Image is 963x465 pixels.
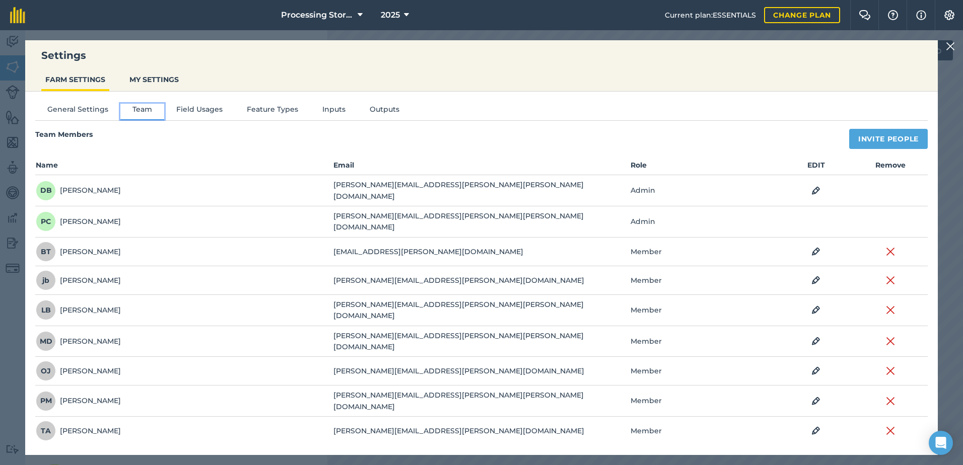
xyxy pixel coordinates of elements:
[630,175,779,206] td: Admin
[886,395,895,407] img: svg+xml;base64,PHN2ZyB4bWxucz0iaHR0cDovL3d3dy53My5vcmcvMjAwMC9zdmciIHdpZHRoPSIyMiIgaGVpZ2h0PSIzMC...
[943,10,955,20] img: A cog icon
[811,274,820,286] img: svg+xml;base64,PHN2ZyB4bWxucz0iaHR0cDovL3d3dy53My5vcmcvMjAwMC9zdmciIHdpZHRoPSIxOCIgaGVpZ2h0PSIyNC...
[886,335,895,347] img: svg+xml;base64,PHN2ZyB4bWxucz0iaHR0cDovL3d3dy53My5vcmcvMjAwMC9zdmciIHdpZHRoPSIyMiIgaGVpZ2h0PSIzMC...
[929,431,953,455] div: Open Intercom Messenger
[333,159,631,175] th: Email
[41,70,109,89] button: FARM SETTINGS
[310,104,358,119] button: Inputs
[36,242,56,262] span: BT
[36,391,121,411] div: [PERSON_NAME]
[886,274,895,286] img: svg+xml;base64,PHN2ZyB4bWxucz0iaHR0cDovL3d3dy53My5vcmcvMjAwMC9zdmciIHdpZHRoPSIyMiIgaGVpZ2h0PSIzMC...
[36,181,121,201] div: [PERSON_NAME]
[35,129,93,144] h4: Team Members
[916,9,926,21] img: svg+xml;base64,PHN2ZyB4bWxucz0iaHR0cDovL3d3dy53My5vcmcvMjAwMC9zdmciIHdpZHRoPSIxNyIgaGVpZ2h0PSIxNy...
[36,181,56,201] span: DB
[859,10,871,20] img: Two speech bubbles overlapping with the left bubble in the forefront
[811,304,820,316] img: svg+xml;base64,PHN2ZyB4bWxucz0iaHR0cDovL3d3dy53My5vcmcvMjAwMC9zdmciIHdpZHRoPSIxOCIgaGVpZ2h0PSIyNC...
[36,391,56,411] span: PM
[853,159,928,175] th: Remove
[36,421,121,441] div: [PERSON_NAME]
[811,185,820,197] img: svg+xml;base64,PHN2ZyB4bWxucz0iaHR0cDovL3d3dy53My5vcmcvMjAwMC9zdmciIHdpZHRoPSIxOCIgaGVpZ2h0PSIyNC...
[811,395,820,407] img: svg+xml;base64,PHN2ZyB4bWxucz0iaHR0cDovL3d3dy53My5vcmcvMjAwMC9zdmciIHdpZHRoPSIxOCIgaGVpZ2h0PSIyNC...
[381,9,400,21] span: 2025
[886,365,895,377] img: svg+xml;base64,PHN2ZyB4bWxucz0iaHR0cDovL3d3dy53My5vcmcvMjAwMC9zdmciIHdpZHRoPSIyMiIgaGVpZ2h0PSIzMC...
[779,159,854,175] th: EDIT
[333,326,631,357] td: [PERSON_NAME][EMAIL_ADDRESS][PERSON_NAME][PERSON_NAME][DOMAIN_NAME]
[36,331,56,351] span: MD
[36,242,121,262] div: [PERSON_NAME]
[333,417,631,445] td: [PERSON_NAME][EMAIL_ADDRESS][PERSON_NAME][DOMAIN_NAME]
[811,335,820,347] img: svg+xml;base64,PHN2ZyB4bWxucz0iaHR0cDovL3d3dy53My5vcmcvMjAwMC9zdmciIHdpZHRoPSIxOCIgaGVpZ2h0PSIyNC...
[630,326,779,357] td: Member
[25,48,938,62] h3: Settings
[849,129,928,149] button: Invite People
[36,331,121,351] div: [PERSON_NAME]
[358,104,411,119] button: Outputs
[36,211,56,231] span: PC
[333,175,631,206] td: [PERSON_NAME][EMAIL_ADDRESS][PERSON_NAME][PERSON_NAME][DOMAIN_NAME]
[36,270,56,290] span: jb
[120,104,164,119] button: Team
[630,357,779,385] td: Member
[333,206,631,238] td: [PERSON_NAME][EMAIL_ADDRESS][PERSON_NAME][PERSON_NAME][DOMAIN_NAME]
[36,300,56,320] span: LB
[887,10,899,20] img: A question mark icon
[886,246,895,258] img: svg+xml;base64,PHN2ZyB4bWxucz0iaHR0cDovL3d3dy53My5vcmcvMjAwMC9zdmciIHdpZHRoPSIyMiIgaGVpZ2h0PSIzMC...
[630,159,779,175] th: Role
[235,104,310,119] button: Feature Types
[36,211,121,231] div: [PERSON_NAME]
[946,40,955,52] img: svg+xml;base64,PHN2ZyB4bWxucz0iaHR0cDovL3d3dy53My5vcmcvMjAwMC9zdmciIHdpZHRoPSIyMiIgaGVpZ2h0PSIzMC...
[36,361,121,381] div: [PERSON_NAME]
[811,365,820,377] img: svg+xml;base64,PHN2ZyB4bWxucz0iaHR0cDovL3d3dy53My5vcmcvMjAwMC9zdmciIHdpZHRoPSIxOCIgaGVpZ2h0PSIyNC...
[333,385,631,417] td: [PERSON_NAME][EMAIL_ADDRESS][PERSON_NAME][PERSON_NAME][DOMAIN_NAME]
[630,417,779,445] td: Member
[811,425,820,437] img: svg+xml;base64,PHN2ZyB4bWxucz0iaHR0cDovL3d3dy53My5vcmcvMjAwMC9zdmciIHdpZHRoPSIxOCIgaGVpZ2h0PSIyNC...
[886,304,895,316] img: svg+xml;base64,PHN2ZyB4bWxucz0iaHR0cDovL3d3dy53My5vcmcvMjAwMC9zdmciIHdpZHRoPSIyMiIgaGVpZ2h0PSIzMC...
[764,7,840,23] a: Change plan
[811,246,820,258] img: svg+xml;base64,PHN2ZyB4bWxucz0iaHR0cDovL3d3dy53My5vcmcvMjAwMC9zdmciIHdpZHRoPSIxOCIgaGVpZ2h0PSIyNC...
[630,266,779,295] td: Member
[665,10,756,21] span: Current plan : ESSENTIALS
[630,385,779,417] td: Member
[125,70,183,89] button: MY SETTINGS
[36,270,121,290] div: [PERSON_NAME]
[35,159,333,175] th: Name
[35,104,120,119] button: General Settings
[36,361,56,381] span: OJ
[333,295,631,326] td: [PERSON_NAME][EMAIL_ADDRESS][PERSON_NAME][PERSON_NAME][DOMAIN_NAME]
[333,266,631,295] td: [PERSON_NAME][EMAIL_ADDRESS][PERSON_NAME][DOMAIN_NAME]
[630,206,779,238] td: Admin
[333,357,631,385] td: [PERSON_NAME][EMAIL_ADDRESS][PERSON_NAME][DOMAIN_NAME]
[164,104,235,119] button: Field Usages
[333,238,631,266] td: [EMAIL_ADDRESS][PERSON_NAME][DOMAIN_NAME]
[886,425,895,437] img: svg+xml;base64,PHN2ZyB4bWxucz0iaHR0cDovL3d3dy53My5vcmcvMjAwMC9zdmciIHdpZHRoPSIyMiIgaGVpZ2h0PSIzMC...
[10,7,25,23] img: fieldmargin Logo
[630,238,779,266] td: Member
[281,9,354,21] span: Processing Stores
[36,300,121,320] div: [PERSON_NAME]
[630,295,779,326] td: Member
[36,421,56,441] span: TA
